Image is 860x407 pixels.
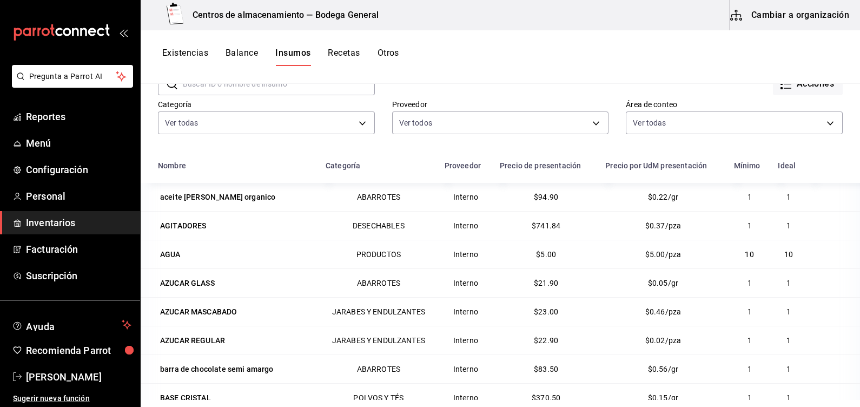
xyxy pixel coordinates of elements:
button: Recetas [328,48,360,66]
span: $5.00 [536,250,556,259]
span: 1 [786,279,791,287]
span: $0.02/pza [645,336,681,345]
div: Mínimo [734,161,760,170]
span: Pregunta a Parrot AI [29,71,116,82]
td: ABARROTES [319,355,438,383]
span: 1 [786,393,791,402]
span: 1 [747,193,752,201]
span: Personal [26,189,131,203]
span: Ver todas [633,117,666,128]
a: Pregunta a Parrot AI [8,78,133,90]
span: 1 [747,393,752,402]
button: Pregunta a Parrot AI [12,65,133,88]
span: 1 [786,193,791,201]
span: $22.90 [534,336,558,345]
span: Ayuda [26,318,117,331]
div: BASE CRISTAL [160,392,211,403]
h3: Centros de almacenamiento — Bodega General [184,9,379,22]
span: $0.15/gr [648,393,678,402]
div: AZUCAR MASCABADO [160,306,237,317]
span: Configuración [26,162,131,177]
div: aceite [PERSON_NAME] organico [160,192,275,202]
span: 1 [786,365,791,373]
span: 1 [786,307,791,316]
label: Proveedor [392,101,609,108]
button: Balance [226,48,258,66]
div: Proveedor [445,161,481,170]
td: ABARROTES [319,183,438,211]
td: Interno [438,240,493,268]
span: Sugerir nueva función [13,393,131,404]
span: Reportes [26,109,131,124]
span: 1 [747,279,752,287]
span: $94.90 [534,193,558,201]
span: 1 [786,336,791,345]
span: $741.84 [532,221,560,230]
span: 10 [745,250,753,259]
input: Buscar ID o nombre de insumo [183,73,375,95]
div: Precio por UdM presentación [605,161,707,170]
span: Menú [26,136,131,150]
span: $21.90 [534,279,558,287]
span: 1 [747,307,752,316]
td: Interno [438,297,493,326]
div: AZUCAR GLASS [160,278,215,288]
span: $23.00 [534,307,558,316]
td: DESECHABLES [319,211,438,240]
button: Acciones [773,73,843,95]
label: Área de conteo [626,101,843,108]
span: $0.22/gr [648,193,678,201]
span: Ver todas [165,117,198,128]
span: Recomienda Parrot [26,343,131,358]
span: Inventarios [26,215,131,230]
td: PRODUCTOS [319,240,438,268]
div: AGITADORES [160,220,207,231]
button: Insumos [275,48,310,66]
td: Interno [438,211,493,240]
div: AGUA [160,249,181,260]
div: Precio de presentación [500,161,581,170]
span: 1 [747,221,752,230]
span: Suscripción [26,268,131,283]
span: $83.50 [534,365,558,373]
span: $5.00/pza [645,250,681,259]
button: Existencias [162,48,208,66]
td: ABARROTES [319,268,438,297]
span: 10 [784,250,793,259]
span: $0.46/pza [645,307,681,316]
div: Ideal [778,161,796,170]
span: 1 [747,336,752,345]
span: 1 [747,365,752,373]
td: Interno [438,183,493,211]
td: Interno [438,326,493,355]
div: AZUCAR REGULAR [160,335,225,346]
span: [PERSON_NAME] [26,370,131,384]
td: Interno [438,268,493,297]
div: Nombre [158,161,186,170]
button: open_drawer_menu [119,28,128,37]
div: barra de chocolate semi amargo [160,364,274,375]
span: Facturación [26,242,131,257]
span: Ver todos [399,117,432,128]
span: $0.05/gr [648,279,678,287]
div: navigation tabs [162,48,399,66]
td: JARABES Y ENDULZANTES [319,297,438,326]
span: $0.56/gr [648,365,678,373]
td: JARABES Y ENDULZANTES [319,326,438,355]
td: Interno [438,355,493,383]
span: 1 [786,221,791,230]
div: Categoría [326,161,360,170]
label: Categoría [158,101,375,108]
span: $0.37/pza [645,221,681,230]
span: $370.50 [532,393,560,402]
button: Otros [378,48,399,66]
